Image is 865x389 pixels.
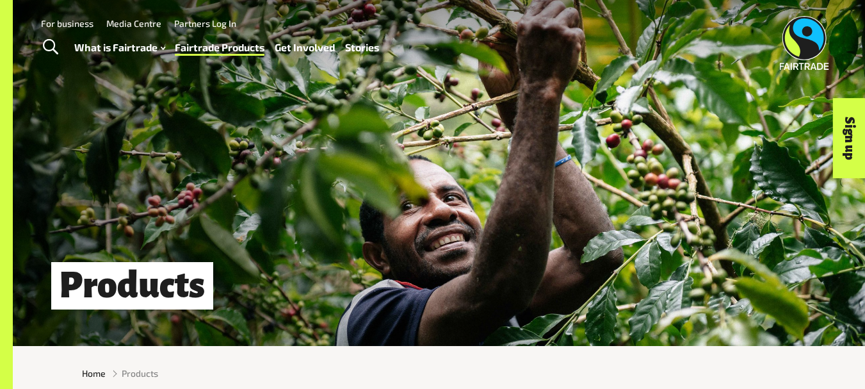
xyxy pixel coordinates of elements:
[780,16,829,70] img: Fairtrade Australia New Zealand logo
[106,18,161,29] a: Media Centre
[345,38,379,57] a: Stories
[74,38,165,57] a: What is Fairtrade
[174,18,236,29] a: Partners Log In
[41,18,93,29] a: For business
[175,38,264,57] a: Fairtrade Products
[122,367,158,380] span: Products
[82,367,106,380] a: Home
[51,262,213,309] h1: Products
[275,38,335,57] a: Get Involved
[35,31,66,63] a: Toggle Search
